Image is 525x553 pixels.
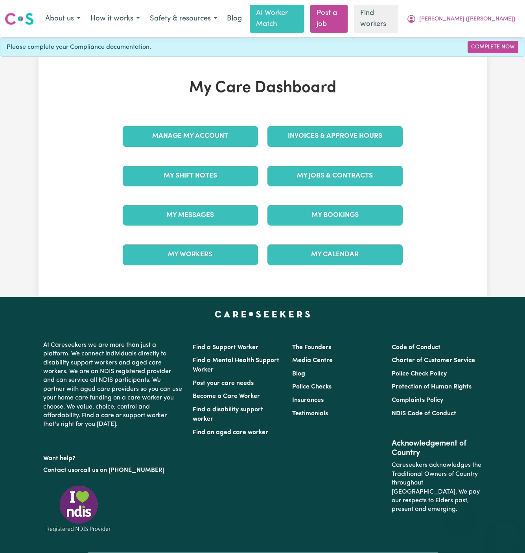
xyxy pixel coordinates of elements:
[43,463,183,478] p: or
[118,79,407,98] h1: My Care Dashboard
[310,5,348,33] a: Post a job
[392,458,482,517] p: Careseekers acknowledges the Traditional Owners of Country throughout [GEOGRAPHIC_DATA]. We pay o...
[292,384,332,390] a: Police Checks
[292,344,331,351] a: The Founders
[392,371,447,377] a: Police Check Policy
[43,484,114,533] img: Registered NDIS provider
[419,15,515,24] span: [PERSON_NAME] ([PERSON_NAME])
[123,166,258,186] a: My Shift Notes
[392,357,475,364] a: Charter of Customer Service
[267,126,403,146] a: Invoices & Approve Hours
[354,5,398,33] a: Find workers
[468,41,518,53] a: Complete Now
[85,11,145,27] button: How it works
[215,311,310,317] a: Careseekers home page
[267,244,403,265] a: My Calendar
[43,451,183,463] p: Want help?
[292,371,305,377] a: Blog
[193,344,258,351] a: Find a Support Worker
[402,11,520,27] button: My Account
[267,205,403,226] a: My Bookings
[267,166,403,186] a: My Jobs & Contracts
[43,338,183,432] p: At Careseekers we are more than just a platform. We connect individuals directly to disability su...
[392,411,456,417] a: NDIS Code of Conduct
[80,467,164,473] a: call us on [PHONE_NUMBER]
[392,384,472,390] a: Protection of Human Rights
[292,411,328,417] a: Testimonials
[193,429,268,436] a: Find an aged care worker
[392,439,482,458] h2: Acknowledgement of Country
[193,357,279,373] a: Find a Mental Health Support Worker
[193,407,263,422] a: Find a disability support worker
[40,11,85,27] button: About us
[43,467,74,473] a: Contact us
[292,357,333,364] a: Media Centre
[451,503,467,518] iframe: Close message
[145,11,222,27] button: Safety & resources
[250,5,304,33] a: AI Worker Match
[193,380,254,387] a: Post your care needs
[7,43,151,52] span: Please complete your Compliance documentation.
[392,344,440,351] a: Code of Conduct
[5,12,34,26] img: Careseekers logo
[5,10,34,28] a: Careseekers logo
[123,244,258,265] a: My Workers
[193,393,260,399] a: Become a Care Worker
[494,522,519,547] iframe: Button to launch messaging window
[123,205,258,226] a: My Messages
[222,10,247,28] a: Blog
[292,397,324,403] a: Insurances
[123,126,258,146] a: Manage My Account
[392,397,443,403] a: Complaints Policy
